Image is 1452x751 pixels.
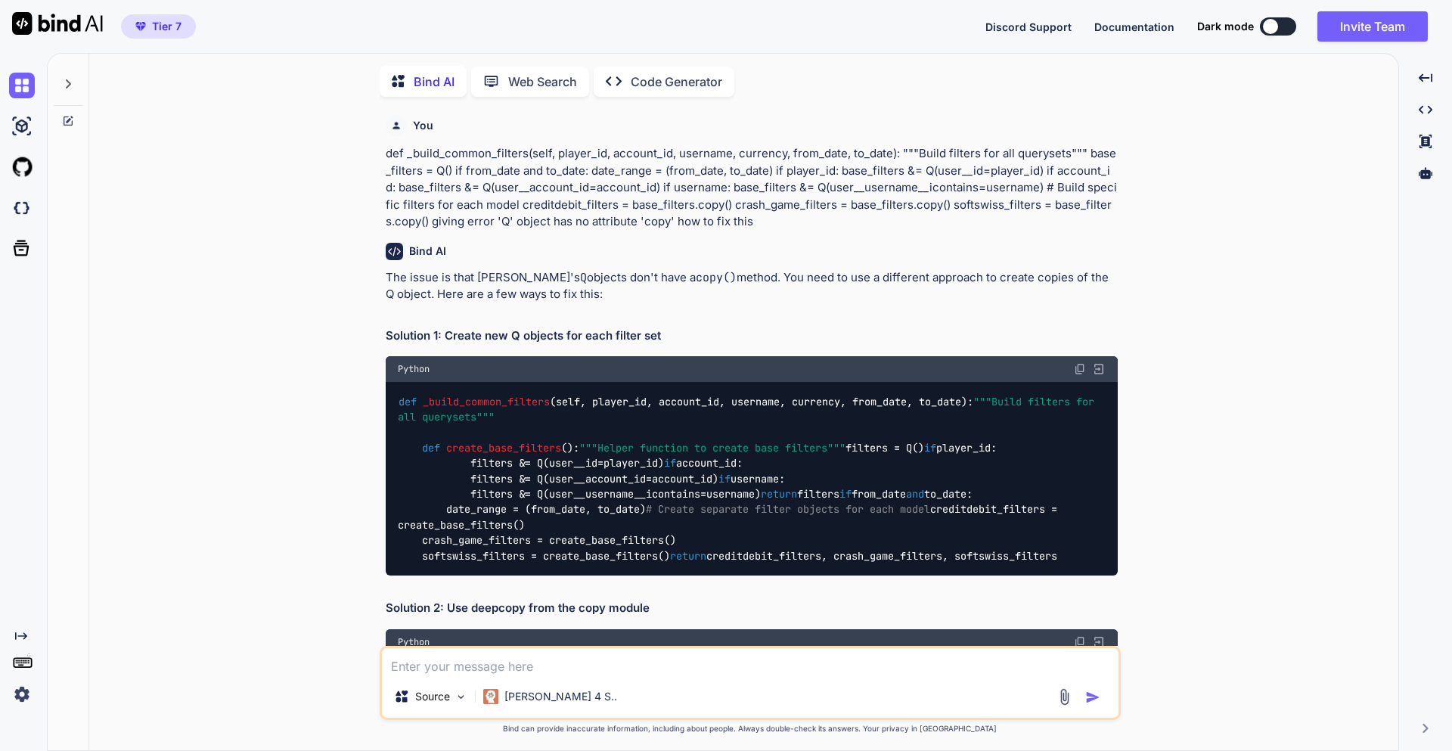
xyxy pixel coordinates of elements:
p: Bind can provide inaccurate information, including about people. Always double-check its answers.... [380,723,1121,734]
h6: Bind AI [409,244,446,259]
img: icon [1085,690,1100,705]
code: ( ): (): filters = Q() player_id: filters &= Q(user__id=player_id) account_id: filters &= Q(user_... [398,394,1100,564]
span: Discord Support [985,20,1072,33]
h6: You [413,118,433,133]
img: copy [1074,363,1086,375]
span: def [399,395,417,408]
span: Python [398,636,430,648]
p: Code Generator [631,73,722,91]
img: premium [135,22,146,31]
img: Open in Browser [1092,362,1106,376]
code: Q [580,270,587,285]
img: copy [1074,636,1086,648]
span: if [664,457,676,470]
code: copy() [696,270,737,285]
span: self, player_id, account_id, username, currency, from_date, to_date [556,395,961,408]
span: return [670,549,706,563]
span: if [839,487,852,501]
span: if [924,441,936,455]
span: Dark mode [1197,19,1254,34]
button: Documentation [1094,19,1174,35]
p: Source [415,689,450,704]
img: Bind AI [12,12,103,35]
p: The issue is that [PERSON_NAME]'s objects don't have a method. You need to use a different approa... [386,269,1118,303]
p: [PERSON_NAME] 4 S.. [504,689,617,704]
span: _build_common_filters [423,395,550,408]
span: """Build filters for all querysets""" [398,395,1100,424]
span: create_base_filters [446,441,561,455]
span: Tier 7 [152,19,181,34]
span: return [761,487,797,501]
p: Bind AI [414,73,455,91]
button: Invite Team [1317,11,1428,42]
h2: Solution 2: Use deepcopy from the copy module [386,600,1118,617]
span: Documentation [1094,20,1174,33]
img: Claude 4 Sonnet [483,689,498,704]
span: def [422,441,440,455]
span: # Create separate filter objects for each model [646,503,930,517]
button: Discord Support [985,19,1072,35]
img: attachment [1056,688,1073,706]
img: settings [9,681,35,707]
img: Open in Browser [1092,635,1106,649]
img: ai-studio [9,113,35,139]
img: chat [9,73,35,98]
p: Web Search [508,73,577,91]
span: if [718,472,731,486]
img: Pick Models [455,690,467,703]
p: def _build_common_filters(self, player_id, account_id, username, currency, from_date, to_date): "... [386,145,1118,231]
span: """Helper function to create base filters""" [579,441,845,455]
span: and [906,487,924,501]
h2: Solution 1: Create new Q objects for each filter set [386,327,1118,345]
span: Python [398,363,430,375]
img: githubLight [9,154,35,180]
button: premiumTier 7 [121,14,196,39]
img: darkCloudIdeIcon [9,195,35,221]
